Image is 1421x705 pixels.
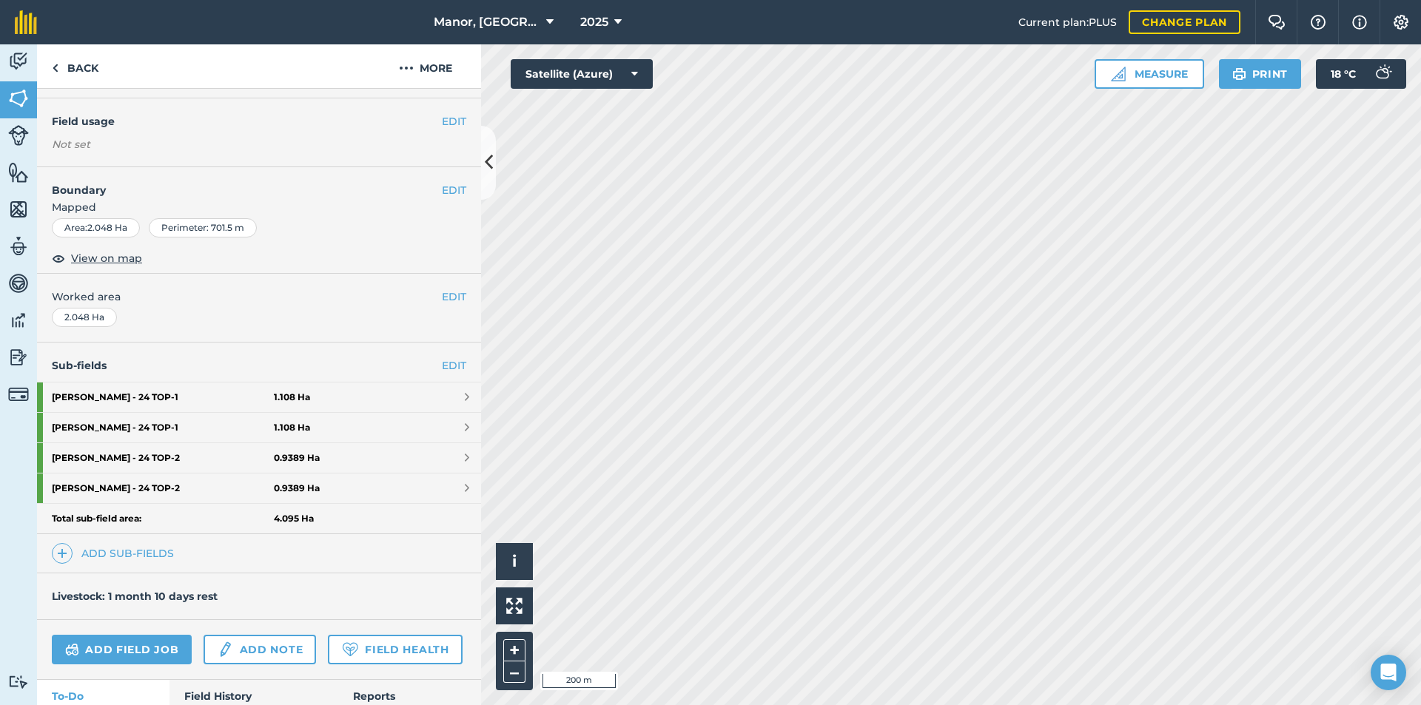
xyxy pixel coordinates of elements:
img: svg+xml;base64,PD94bWwgdmVyc2lvbj0iMS4wIiBlbmNvZGluZz0idXRmLTgiPz4KPCEtLSBHZW5lcmF0b3I6IEFkb2JlIE... [217,641,233,658]
span: i [512,552,517,570]
img: svg+xml;base64,PD94bWwgdmVyc2lvbj0iMS4wIiBlbmNvZGluZz0idXRmLTgiPz4KPCEtLSBHZW5lcmF0b3I6IEFkb2JlIE... [8,346,29,368]
a: Change plan [1129,10,1240,34]
button: Print [1219,59,1302,89]
img: svg+xml;base64,PD94bWwgdmVyc2lvbj0iMS4wIiBlbmNvZGluZz0idXRmLTgiPz4KPCEtLSBHZW5lcmF0b3I6IEFkb2JlIE... [1368,59,1397,89]
span: View on map [71,250,142,266]
strong: 1.108 Ha [274,422,310,434]
div: Not set [52,137,466,152]
h4: Livestock: 1 month 10 days rest [52,590,218,603]
img: svg+xml;base64,PD94bWwgdmVyc2lvbj0iMS4wIiBlbmNvZGluZz0idXRmLTgiPz4KPCEtLSBHZW5lcmF0b3I6IEFkb2JlIE... [65,641,79,658]
h4: Sub-fields [37,357,481,374]
img: Four arrows, one pointing top left, one top right, one bottom right and the last bottom left [506,598,523,614]
button: i [496,543,533,580]
strong: 4.095 Ha [274,513,314,524]
a: [PERSON_NAME] - 24 TOP-11.108 Ha [37,382,481,412]
button: Satellite (Azure) [511,59,653,89]
div: Perimeter : 701.5 m [149,218,257,237]
img: fieldmargin Logo [15,10,37,34]
img: svg+xml;base64,PD94bWwgdmVyc2lvbj0iMS4wIiBlbmNvZGluZz0idXRmLTgiPz4KPCEtLSBHZW5lcmF0b3I6IEFkb2JlIE... [8,675,29,689]
strong: [PERSON_NAME] - 24 TOP - 1 [52,413,274,442]
img: svg+xml;base64,PD94bWwgdmVyc2lvbj0iMS4wIiBlbmNvZGluZz0idXRmLTgiPz4KPCEtLSBHZW5lcmF0b3I6IEFkb2JlIE... [8,384,29,405]
img: A cog icon [1392,15,1410,30]
img: A question mark icon [1309,15,1327,30]
strong: 0.9389 Ha [274,452,320,464]
div: Open Intercom Messenger [1371,655,1406,690]
a: Back [37,44,113,88]
img: svg+xml;base64,PHN2ZyB4bWxucz0iaHR0cDovL3d3dy53My5vcmcvMjAwMC9zdmciIHdpZHRoPSI5IiBoZWlnaHQ9IjI0Ii... [52,59,58,77]
img: svg+xml;base64,PHN2ZyB4bWxucz0iaHR0cDovL3d3dy53My5vcmcvMjAwMC9zdmciIHdpZHRoPSIxNCIgaGVpZ2h0PSIyNC... [57,544,67,562]
strong: [PERSON_NAME] - 24 TOP - 2 [52,443,274,473]
img: svg+xml;base64,PHN2ZyB4bWxucz0iaHR0cDovL3d3dy53My5vcmcvMjAwMC9zdmciIHdpZHRoPSI1NiIgaGVpZ2h0PSI2MC... [8,161,29,183]
strong: Total sub-field area: [52,513,274,524]
img: svg+xml;base64,PD94bWwgdmVyc2lvbj0iMS4wIiBlbmNvZGluZz0idXRmLTgiPz4KPCEtLSBHZW5lcmF0b3I6IEFkb2JlIE... [8,50,29,72]
span: Mapped [37,199,481,215]
span: Manor, [GEOGRAPHIC_DATA], [GEOGRAPHIC_DATA] [434,13,540,31]
h4: Boundary [37,167,442,198]
span: 18 ° C [1331,59,1356,89]
img: svg+xml;base64,PHN2ZyB4bWxucz0iaHR0cDovL3d3dy53My5vcmcvMjAwMC9zdmciIHdpZHRoPSIxOSIgaGVpZ2h0PSIyNC... [1232,65,1246,83]
strong: [PERSON_NAME] - 24 TOP - 1 [52,382,274,412]
a: Add note [204,635,316,664]
img: Ruler icon [1111,67,1126,81]
button: 18 °C [1316,59,1406,89]
img: svg+xml;base64,PHN2ZyB4bWxucz0iaHR0cDovL3d3dy53My5vcmcvMjAwMC9zdmciIHdpZHRoPSI1NiIgaGVpZ2h0PSI2MC... [8,198,29,220]
button: View on map [52,249,142,267]
img: Two speech bubbles overlapping with the left bubble in the forefront [1268,15,1286,30]
a: [PERSON_NAME] - 24 TOP-20.9389 Ha [37,443,481,473]
a: Field Health [328,635,462,664]
div: Area : 2.048 Ha [52,218,140,237]
span: 2025 [580,13,608,31]
strong: 0.9389 Ha [274,482,320,494]
a: Add field job [52,635,192,664]
h4: Field usage [52,113,442,129]
button: + [503,639,525,661]
button: EDIT [442,113,466,129]
img: svg+xml;base64,PD94bWwgdmVyc2lvbj0iMS4wIiBlbmNvZGluZz0idXRmLTgiPz4KPCEtLSBHZW5lcmF0b3I6IEFkb2JlIE... [8,309,29,331]
img: svg+xml;base64,PD94bWwgdmVyc2lvbj0iMS4wIiBlbmNvZGluZz0idXRmLTgiPz4KPCEtLSBHZW5lcmF0b3I6IEFkb2JlIE... [8,235,29,257]
a: EDIT [442,357,466,374]
img: svg+xml;base64,PD94bWwgdmVyc2lvbj0iMS4wIiBlbmNvZGluZz0idXRmLTgiPz4KPCEtLSBHZW5lcmF0b3I6IEFkb2JlIE... [8,125,29,146]
span: Current plan : PLUS [1018,14,1117,30]
button: – [503,661,525,683]
img: svg+xml;base64,PHN2ZyB4bWxucz0iaHR0cDovL3d3dy53My5vcmcvMjAwMC9zdmciIHdpZHRoPSIxOCIgaGVpZ2h0PSIyNC... [52,249,65,267]
img: svg+xml;base64,PHN2ZyB4bWxucz0iaHR0cDovL3d3dy53My5vcmcvMjAwMC9zdmciIHdpZHRoPSIxNyIgaGVpZ2h0PSIxNy... [1352,13,1367,31]
a: [PERSON_NAME] - 24 TOP-11.108 Ha [37,413,481,442]
button: Measure [1095,59,1204,89]
button: EDIT [442,182,466,198]
img: svg+xml;base64,PD94bWwgdmVyc2lvbj0iMS4wIiBlbmNvZGluZz0idXRmLTgiPz4KPCEtLSBHZW5lcmF0b3I6IEFkb2JlIE... [8,272,29,294]
a: [PERSON_NAME] - 24 TOP-20.9389 Ha [37,473,481,503]
a: Add sub-fields [52,543,180,564]
strong: [PERSON_NAME] - 24 TOP - 2 [52,473,274,503]
div: 2.048 Ha [52,308,117,327]
img: svg+xml;base64,PHN2ZyB4bWxucz0iaHR0cDovL3d3dy53My5vcmcvMjAwMC9zdmciIHdpZHRoPSIyMCIgaGVpZ2h0PSIyNC... [399,59,414,77]
button: EDIT [442,289,466,305]
img: svg+xml;base64,PHN2ZyB4bWxucz0iaHR0cDovL3d3dy53My5vcmcvMjAwMC9zdmciIHdpZHRoPSI1NiIgaGVpZ2h0PSI2MC... [8,87,29,109]
span: Worked area [52,289,466,305]
button: More [370,44,481,88]
strong: 1.108 Ha [274,391,310,403]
